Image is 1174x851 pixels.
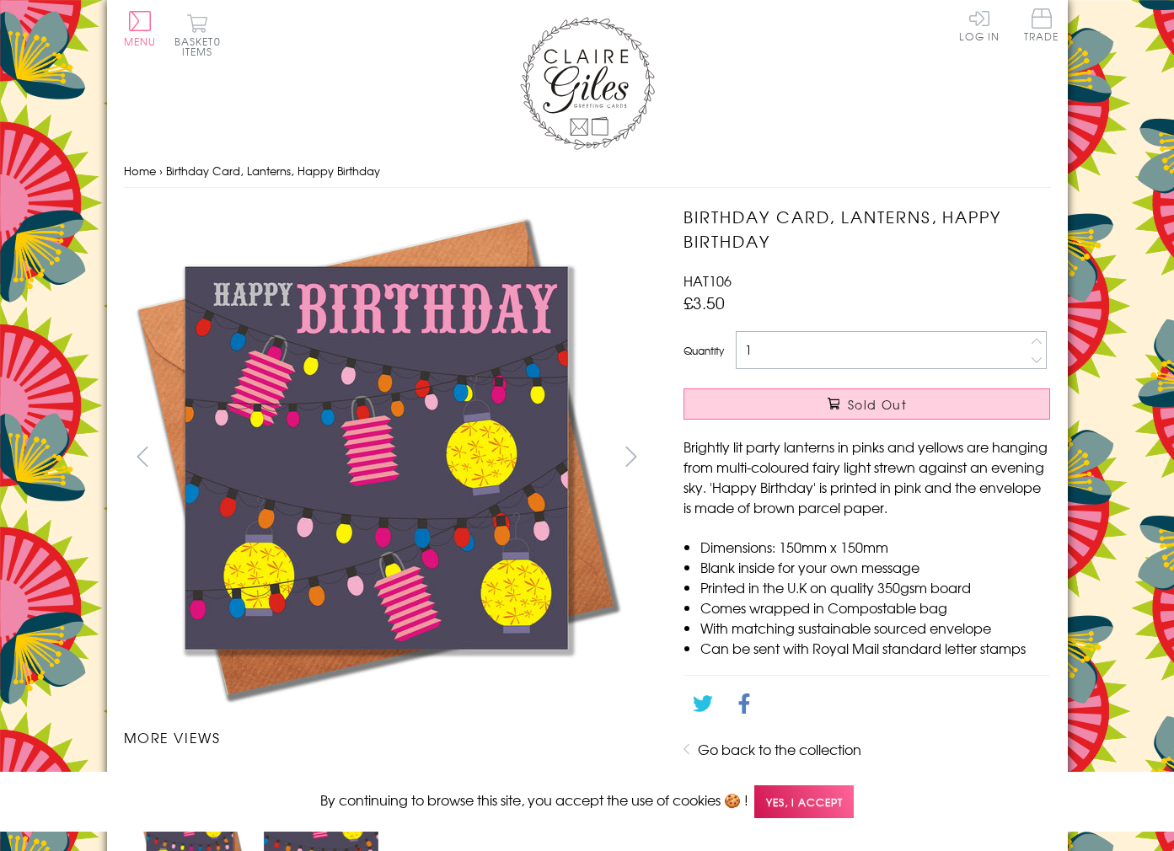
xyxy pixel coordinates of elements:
[700,638,1050,658] li: Can be sent with Royal Mail standard letter stamps
[166,163,380,179] span: Birthday Card, Lanterns, Happy Birthday
[124,163,156,179] a: Home
[700,557,1050,577] li: Blank inside for your own message
[124,437,162,475] button: prev
[1024,8,1059,41] span: Trade
[1024,8,1059,45] a: Trade
[124,205,630,710] img: Birthday Card, Lanterns, Happy Birthday
[612,437,650,475] button: next
[124,727,651,747] h3: More views
[698,739,861,759] a: Go back to the collection
[700,597,1050,618] li: Comes wrapped in Compostable bag
[683,388,1050,420] button: Sold Out
[124,154,1051,189] nav: breadcrumbs
[124,34,157,49] span: Menu
[754,785,854,818] span: Yes, I accept
[174,13,221,56] button: Basket0 items
[182,34,221,59] span: 0 items
[700,577,1050,597] li: Printed in the U.K on quality 350gsm board
[159,163,163,179] span: ›
[520,17,655,150] img: Claire Giles Greetings Cards
[683,343,724,358] label: Quantity
[683,291,725,314] span: £3.50
[848,396,907,413] span: Sold Out
[700,537,1050,557] li: Dimensions: 150mm x 150mm
[959,8,1000,41] a: Log In
[683,270,732,291] span: HAT106
[683,205,1050,254] h1: Birthday Card, Lanterns, Happy Birthday
[124,11,157,46] button: Menu
[700,618,1050,638] li: With matching sustainable sourced envelope
[683,436,1050,517] p: Brightly lit party lanterns in pinks and yellows are hanging from multi-coloured fairy light stre...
